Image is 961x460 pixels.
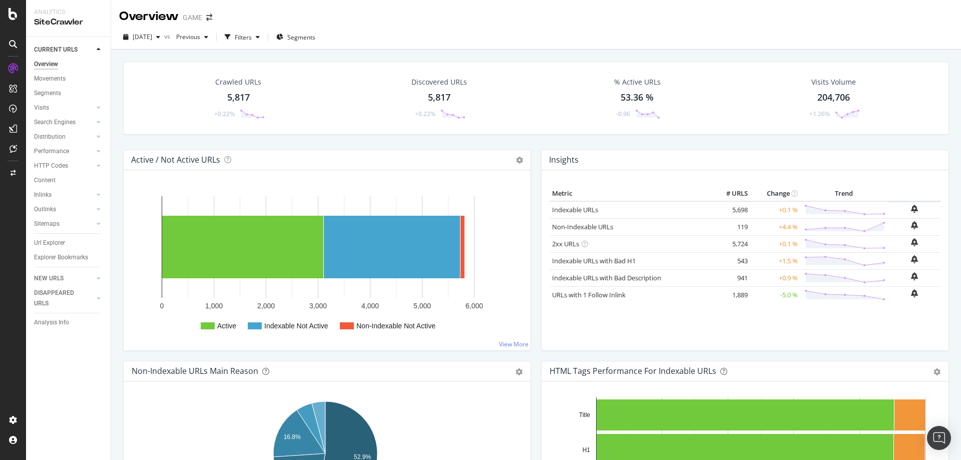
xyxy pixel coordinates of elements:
[132,186,523,342] svg: A chart.
[811,77,856,87] div: Visits Volume
[750,218,800,235] td: +4.4 %
[227,91,250,104] div: 5,817
[750,269,800,286] td: +0.9 %
[413,302,431,310] text: 5,000
[34,204,56,215] div: Outlinks
[215,77,261,87] div: Crawled URLs
[710,201,750,219] td: 5,698
[34,317,69,328] div: Analysis Info
[34,288,94,309] a: DISAPPEARED URLS
[34,45,78,55] div: CURRENT URLS
[356,322,435,330] text: Non-Indexable Not Active
[552,222,613,231] a: Non-Indexable URLs
[131,153,220,167] h4: Active / Not Active URLs
[206,14,212,21] div: arrow-right-arrow-left
[516,157,523,164] i: Options
[34,252,104,263] a: Explorer Bookmarks
[800,186,888,201] th: Trend
[710,252,750,269] td: 543
[911,205,918,213] div: bell-plus
[616,110,630,118] div: -0.96
[552,273,661,282] a: Indexable URLs with Bad Description
[34,103,49,113] div: Visits
[34,74,104,84] a: Movements
[34,238,65,248] div: Url Explorer
[34,190,94,200] a: Inlinks
[309,302,327,310] text: 3,000
[34,146,94,157] a: Performance
[750,286,800,303] td: -5.0 %
[34,219,94,229] a: Sitemaps
[221,29,264,45] button: Filters
[552,290,626,299] a: URLs with 1 Follow Inlink
[579,411,591,418] text: Title
[272,29,319,45] button: Segments
[34,317,104,328] a: Analysis Info
[34,219,60,229] div: Sitemaps
[34,59,58,70] div: Overview
[34,273,94,284] a: NEW URLS
[133,33,152,41] span: 2025 Sep. 29th
[34,190,52,200] div: Inlinks
[34,175,56,186] div: Content
[499,340,529,348] a: View More
[132,366,258,376] div: Non-Indexable URLs Main Reason
[172,29,212,45] button: Previous
[710,269,750,286] td: 941
[750,201,800,219] td: +0.1 %
[34,252,88,263] div: Explorer Bookmarks
[34,59,104,70] a: Overview
[34,238,104,248] a: Url Explorer
[264,322,328,330] text: Indexable Not Active
[911,221,918,229] div: bell-plus
[34,146,69,157] div: Performance
[911,238,918,246] div: bell-plus
[34,175,104,186] a: Content
[911,289,918,297] div: bell-plus
[34,132,94,142] a: Distribution
[710,235,750,252] td: 5,724
[621,91,654,104] div: 53.36 %
[550,366,716,376] div: HTML Tags Performance for Indexable URLs
[361,302,379,310] text: 4,000
[614,77,661,87] div: % Active URLs
[428,91,450,104] div: 5,817
[549,153,579,167] h4: Insights
[34,117,76,128] div: Search Engines
[34,273,64,284] div: NEW URLS
[750,252,800,269] td: +1.5 %
[465,302,483,310] text: 6,000
[516,368,523,375] div: gear
[34,88,61,99] div: Segments
[235,33,252,42] div: Filters
[119,29,164,45] button: [DATE]
[817,91,850,104] div: 204,706
[34,288,85,309] div: DISAPPEARED URLS
[34,161,94,171] a: HTTP Codes
[34,17,103,28] div: SiteCrawler
[34,103,94,113] a: Visits
[34,161,68,171] div: HTTP Codes
[911,272,918,280] div: bell-plus
[750,235,800,252] td: +0.1 %
[552,256,636,265] a: Indexable URLs with Bad H1
[217,322,236,330] text: Active
[34,45,94,55] a: CURRENT URLS
[34,204,94,215] a: Outlinks
[710,286,750,303] td: 1,889
[34,74,66,84] div: Movements
[583,446,591,453] text: H1
[34,132,66,142] div: Distribution
[411,77,467,87] div: Discovered URLs
[710,186,750,201] th: # URLS
[164,32,172,41] span: vs
[287,33,315,42] span: Segments
[34,8,103,17] div: Analytics
[172,33,200,41] span: Previous
[415,110,435,118] div: +0.22%
[34,88,104,99] a: Segments
[927,426,951,450] div: Open Intercom Messenger
[809,110,830,118] div: +1.26%
[257,302,275,310] text: 2,000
